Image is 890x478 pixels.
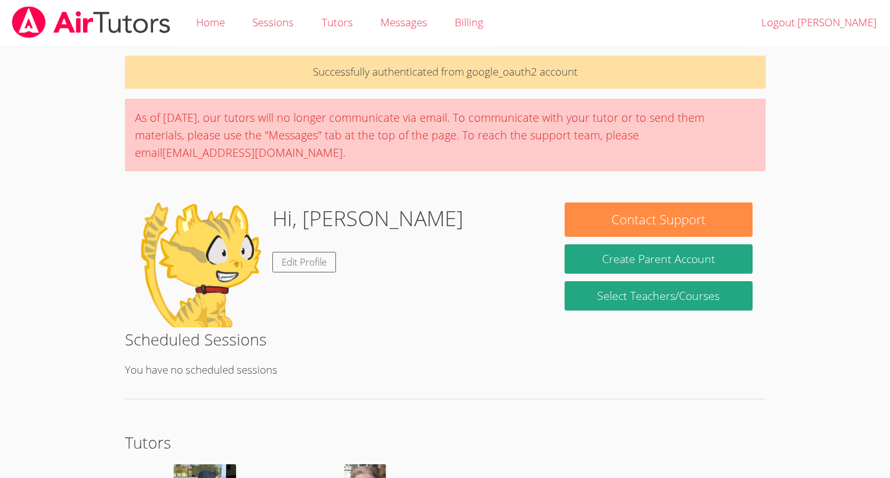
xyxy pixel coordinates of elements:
[137,202,262,327] img: default.png
[565,281,753,311] a: Select Teachers/Courses
[125,56,766,89] p: Successfully authenticated from google_oauth2 account
[125,99,766,171] div: As of [DATE], our tutors will no longer communicate via email. To communicate with your tutor or ...
[272,202,463,234] h1: Hi, [PERSON_NAME]
[565,202,753,237] button: Contact Support
[565,244,753,274] button: Create Parent Account
[125,361,766,379] p: You have no scheduled sessions
[11,6,172,38] img: airtutors_banner-c4298cdbf04f3fff15de1276eac7730deb9818008684d7c2e4769d2f7ddbe033.png
[380,15,427,29] span: Messages
[272,252,336,272] a: Edit Profile
[125,431,766,454] h2: Tutors
[125,327,766,351] h2: Scheduled Sessions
